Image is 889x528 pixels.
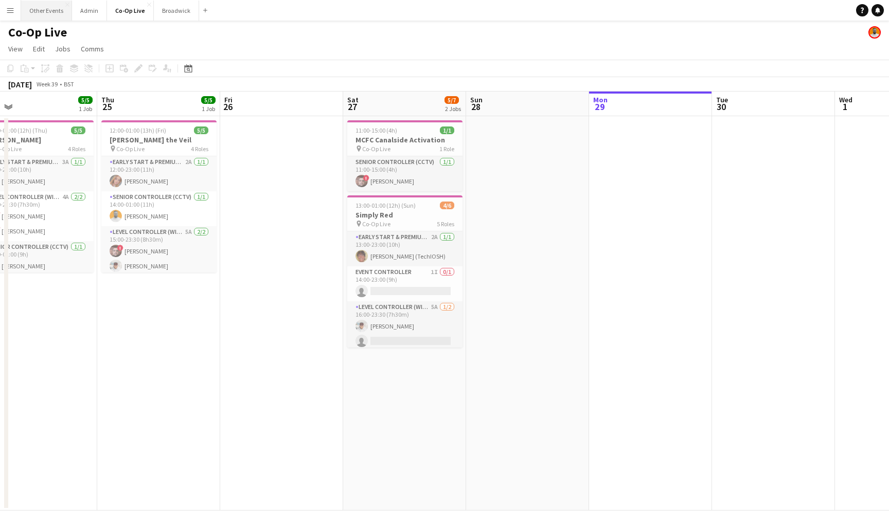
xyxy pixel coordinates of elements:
button: Broadwick [154,1,199,21]
a: Jobs [51,42,75,56]
span: Co-Op Live [362,145,390,153]
span: Co-Op Live [116,145,145,153]
h3: [PERSON_NAME] the Veil [101,135,217,144]
h3: MCFC Canalside Activation [347,135,463,144]
app-card-role: Level Controller (with CCTV)5A2/215:00-23:30 (8h30m)![PERSON_NAME][PERSON_NAME] [101,226,217,276]
span: 1/1 [440,126,454,134]
span: 4/6 [440,202,454,209]
button: Other Events [21,1,72,21]
div: 1 Job [79,105,92,113]
span: 29 [592,101,608,113]
app-card-role: Event Controller1I0/114:00-23:00 (9h) [347,266,463,301]
div: BST [64,80,74,88]
app-card-role: Senior Controller (CCTV)1/114:00-01:00 (11h)[PERSON_NAME] [101,191,217,226]
span: Thu [101,95,114,104]
span: 5 Roles [437,220,454,228]
div: 2 Jobs [445,105,461,113]
span: Week 39 [34,80,60,88]
h1: Co-Op Live [8,25,67,40]
span: 13:00-01:00 (12h) (Sun) [355,202,416,209]
span: 5/5 [194,126,208,134]
app-card-role: Early Start & Premium Controller (with CCTV)2A1/112:00-23:00 (11h)[PERSON_NAME] [101,156,217,191]
h3: Simply Red [347,210,463,220]
app-job-card: 11:00-15:00 (4h)1/1MCFC Canalside Activation Co-Op Live1 RoleSenior Controller (CCTV)1/111:00-15:... [347,120,463,191]
app-job-card: 12:00-01:00 (13h) (Fri)5/5[PERSON_NAME] the Veil Co-Op Live4 RolesEarly Start & Premium Controlle... [101,120,217,272]
span: 27 [346,101,359,113]
span: View [8,44,23,53]
span: 1 [838,101,852,113]
span: 12:00-01:00 (13h) (Fri) [110,126,166,134]
span: 30 [715,101,728,113]
app-card-role: Level Controller (with CCTV)5A1/216:00-23:30 (7h30m)[PERSON_NAME] [347,301,463,351]
span: 28 [469,101,483,113]
app-job-card: 13:00-01:00 (12h) (Sun)4/6Simply Red Co-Op Live5 RolesEarly Start & Premium Controller (with CCTV... [347,195,463,348]
div: 1 Job [202,105,215,113]
span: Sun [470,95,483,104]
a: View [4,42,27,56]
button: Admin [72,1,107,21]
span: Wed [839,95,852,104]
span: ! [363,175,369,181]
span: Sat [347,95,359,104]
span: 11:00-15:00 (4h) [355,126,397,134]
a: Comms [77,42,108,56]
span: 1 Role [439,145,454,153]
span: Co-Op Live [362,220,390,228]
span: 5/5 [78,96,93,104]
span: ! [117,245,123,251]
span: Mon [593,95,608,104]
app-card-role: Early Start & Premium Controller (with CCTV)2A1/113:00-23:00 (10h)[PERSON_NAME] (TechIOSH) [347,231,463,266]
app-card-role: Senior Controller (CCTV)1/111:00-15:00 (4h)![PERSON_NAME] [347,156,463,191]
app-user-avatar: Ben Sidaway [868,26,881,39]
span: Tue [716,95,728,104]
a: Edit [29,42,49,56]
span: 4 Roles [191,145,208,153]
span: 4 Roles [68,145,85,153]
span: Fri [224,95,233,104]
div: [DATE] [8,79,32,89]
span: Jobs [55,44,70,53]
span: 26 [223,101,233,113]
span: Comms [81,44,104,53]
span: 25 [100,101,114,113]
span: Edit [33,44,45,53]
span: 5/7 [444,96,459,104]
span: 5/5 [201,96,216,104]
span: 5/5 [71,126,85,134]
button: Co-Op Live [107,1,154,21]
